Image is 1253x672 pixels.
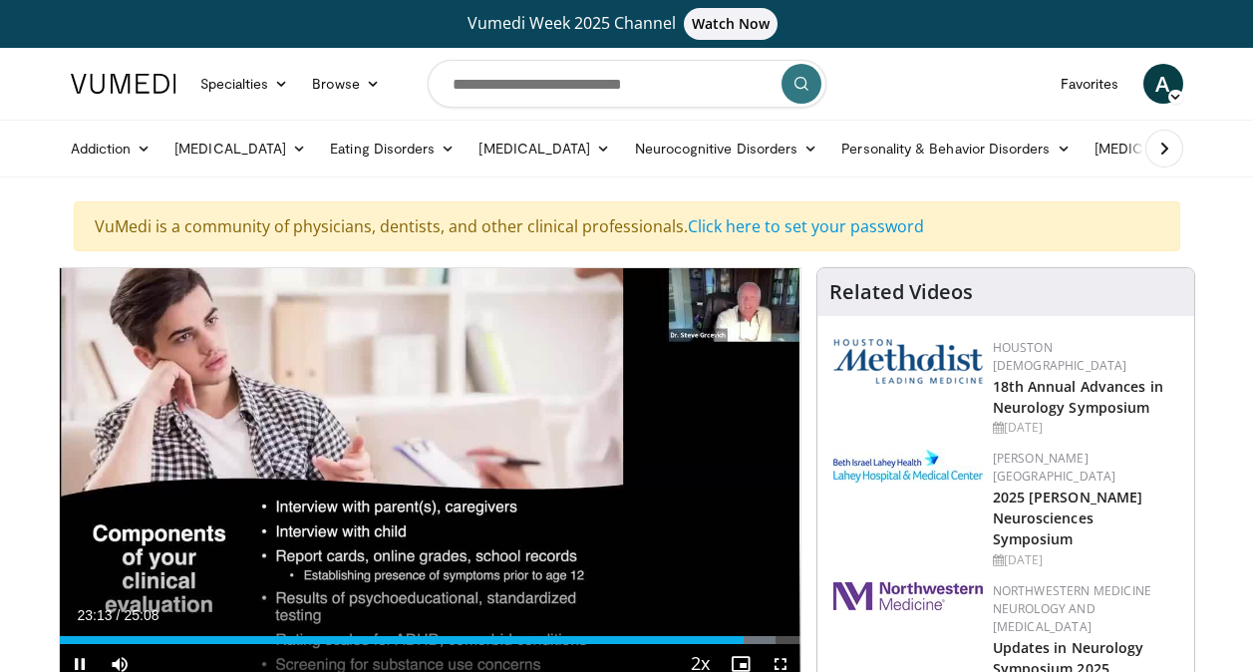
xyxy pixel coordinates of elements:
span: 25:08 [124,607,158,623]
a: A [1143,64,1183,104]
h4: Related Videos [829,280,973,304]
a: Click here to set your password [688,215,924,237]
a: Vumedi Week 2025 ChannelWatch Now [74,8,1180,40]
a: 2025 [PERSON_NAME] Neurosciences Symposium [993,488,1143,548]
span: 23:13 [78,607,113,623]
a: Northwestern Medicine Neurology and [MEDICAL_DATA] [993,582,1152,635]
a: Eating Disorders [318,129,467,168]
a: 18th Annual Advances in Neurology Symposium [993,377,1163,417]
div: VuMedi is a community of physicians, dentists, and other clinical professionals. [74,201,1180,251]
a: [MEDICAL_DATA] [467,129,622,168]
span: / [117,607,121,623]
input: Search topics, interventions [428,60,826,108]
a: Neurocognitive Disorders [623,129,830,168]
div: [DATE] [993,419,1178,437]
a: Specialties [188,64,301,104]
div: Progress Bar [60,636,800,644]
a: Personality & Behavior Disorders [829,129,1082,168]
a: Addiction [59,129,163,168]
div: [DATE] [993,551,1178,569]
a: Houston [DEMOGRAPHIC_DATA] [993,339,1127,374]
a: Favorites [1049,64,1131,104]
img: 5e4488cc-e109-4a4e-9fd9-73bb9237ee91.png.150x105_q85_autocrop_double_scale_upscale_version-0.2.png [833,339,983,384]
a: [PERSON_NAME][GEOGRAPHIC_DATA] [993,450,1116,485]
a: Browse [300,64,392,104]
img: VuMedi Logo [71,74,176,94]
img: e7977282-282c-4444-820d-7cc2733560fd.jpg.150x105_q85_autocrop_double_scale_upscale_version-0.2.jpg [833,450,983,483]
a: [MEDICAL_DATA] [162,129,318,168]
img: 2a462fb6-9365-492a-ac79-3166a6f924d8.png.150x105_q85_autocrop_double_scale_upscale_version-0.2.jpg [833,582,983,610]
span: Watch Now [684,8,779,40]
